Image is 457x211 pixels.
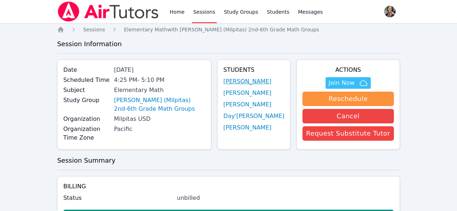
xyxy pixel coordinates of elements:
[223,66,284,74] h4: Students
[63,76,109,84] label: Scheduled Time
[63,182,394,191] h4: Billing
[57,26,400,33] nav: Breadcrumb
[177,194,394,202] div: unbilled
[63,194,172,202] label: Status
[302,66,394,74] h4: Actions
[63,115,109,123] label: Organization
[63,86,109,94] label: Subject
[223,89,271,97] a: [PERSON_NAME]
[223,100,271,109] a: [PERSON_NAME]
[114,96,205,113] a: [PERSON_NAME] (Milpitas) 2nd-6th Grade Math Groups
[302,92,394,106] button: Reschedule
[298,8,323,16] span: Messages
[114,86,205,94] div: Elementary Math
[124,27,319,32] span: Elementary Math with [PERSON_NAME] (Milpitas) 2nd-6th Grade Math Groups
[223,77,271,86] a: [PERSON_NAME]
[63,125,109,142] label: Organization Time Zone
[114,125,205,133] div: Pacific
[124,26,319,33] a: Elementary Mathwith [PERSON_NAME] (Milpitas) 2nd-6th Grade Math Groups
[302,126,394,141] button: Request Substitute Tutor
[57,155,400,166] h3: Session Summary
[223,123,271,132] a: [PERSON_NAME]
[57,1,159,22] img: Air Tutors
[83,26,105,33] a: Sessions
[57,39,400,49] h3: Session Information
[328,79,354,87] span: Join Now
[83,27,105,32] span: Sessions
[302,109,394,123] button: Cancel
[114,66,205,74] div: [DATE]
[223,112,284,120] a: Day'[PERSON_NAME]
[114,76,205,84] div: 4:25 PM - 5:10 PM
[325,77,370,89] button: Join Now
[63,66,109,74] label: Date
[63,96,109,105] label: Study Group
[114,115,205,123] div: Milpitas USD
